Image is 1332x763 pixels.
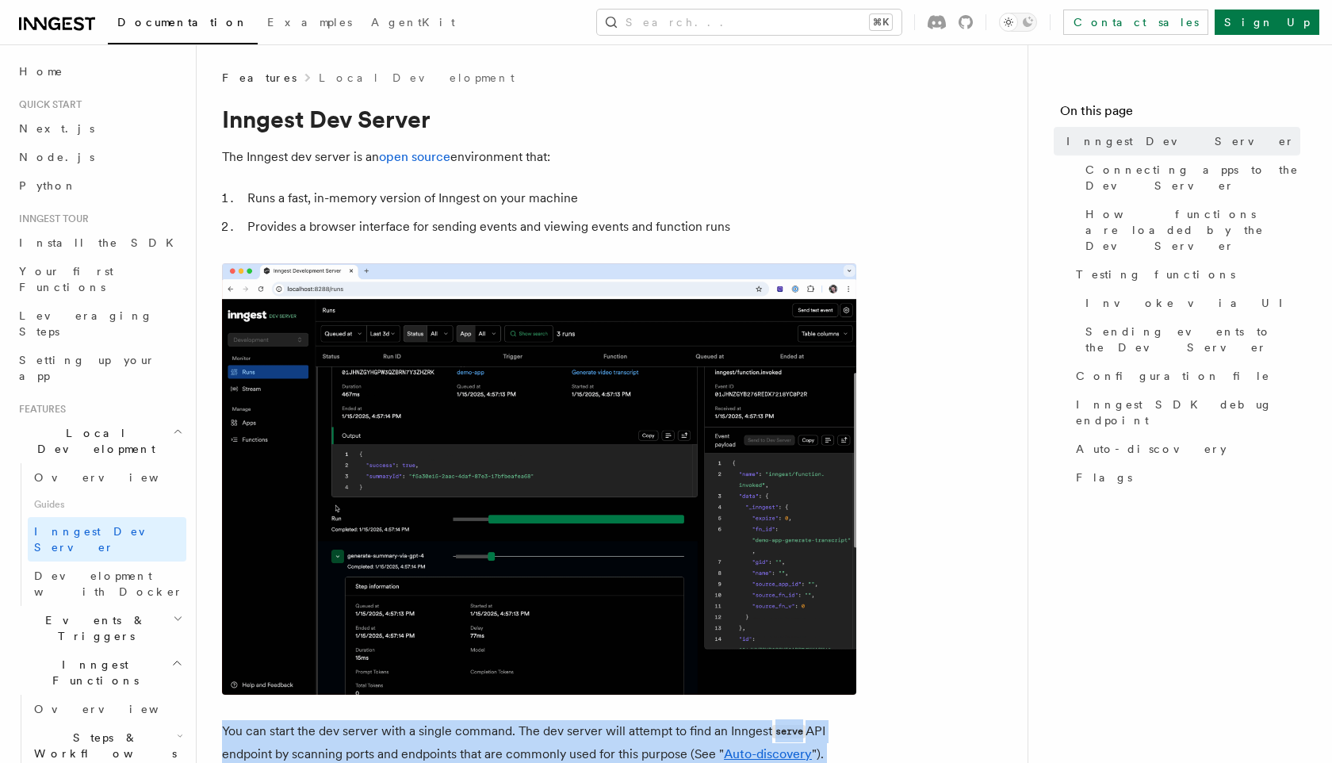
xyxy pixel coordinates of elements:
h4: On this page [1060,102,1300,127]
a: Connecting apps to the Dev Server [1079,155,1300,200]
span: Local Development [13,425,173,457]
span: Flags [1076,470,1132,485]
span: Inngest tour [13,213,89,225]
a: Leveraging Steps [13,301,186,346]
a: Flags [1070,463,1300,492]
span: Configuration file [1076,368,1270,384]
span: Node.js [19,151,94,163]
a: Install the SDK [13,228,186,257]
a: Python [13,171,186,200]
a: Node.js [13,143,186,171]
img: Dev Server Demo [222,263,856,695]
span: Install the SDK [19,236,183,249]
span: Setting up your app [19,354,155,382]
a: Inngest Dev Server [1060,127,1300,155]
span: Inngest Dev Server [34,525,170,554]
button: Events & Triggers [13,606,186,650]
span: How functions are loaded by the Dev Server [1085,206,1300,254]
a: Local Development [319,70,515,86]
span: Examples [267,16,352,29]
a: Inngest Dev Server [28,517,186,562]
span: Next.js [19,122,94,135]
a: How functions are loaded by the Dev Server [1079,200,1300,260]
a: Setting up your app [13,346,186,390]
span: Sending events to the Dev Server [1085,324,1300,355]
span: Your first Functions [19,265,113,293]
button: Inngest Functions [13,650,186,695]
a: Next.js [13,114,186,143]
span: Inngest Dev Server [1066,133,1295,149]
a: Invoke via UI [1079,289,1300,317]
span: AgentKit [371,16,455,29]
a: Auto-discovery [724,746,812,761]
span: Auto-discovery [1076,441,1227,457]
h1: Inngest Dev Server [222,105,856,133]
a: Documentation [108,5,258,44]
span: Quick start [13,98,82,111]
span: Guides [28,492,186,517]
button: Toggle dark mode [999,13,1037,32]
span: Overview [34,471,197,484]
span: Home [19,63,63,79]
a: Development with Docker [28,562,186,606]
span: Testing functions [1076,266,1235,282]
button: Local Development [13,419,186,463]
span: Documentation [117,16,248,29]
div: Local Development [13,463,186,606]
button: Search...⌘K [597,10,901,35]
span: Steps & Workflows [28,730,177,761]
a: Examples [258,5,362,43]
a: Testing functions [1070,260,1300,289]
kbd: ⌘K [870,14,892,30]
span: Inngest Functions [13,657,171,688]
a: Your first Functions [13,257,186,301]
span: Leveraging Steps [19,309,153,338]
a: Overview [28,463,186,492]
a: open source [379,149,450,164]
a: Sign Up [1215,10,1319,35]
a: Contact sales [1063,10,1208,35]
a: AgentKit [362,5,465,43]
span: Features [13,403,66,416]
a: Home [13,57,186,86]
span: Python [19,179,77,192]
span: Connecting apps to the Dev Server [1085,162,1300,194]
span: Overview [34,703,197,715]
li: Provides a browser interface for sending events and viewing events and function runs [243,216,856,238]
span: Inngest SDK debug endpoint [1076,397,1300,428]
span: Events & Triggers [13,612,173,644]
a: Inngest SDK debug endpoint [1070,390,1300,435]
span: Invoke via UI [1085,295,1296,311]
code: serve [772,725,806,738]
a: Auto-discovery [1070,435,1300,463]
li: Runs a fast, in-memory version of Inngest on your machine [243,187,856,209]
span: Development with Docker [34,569,183,598]
a: Sending events to the Dev Server [1079,317,1300,362]
p: The Inngest dev server is an environment that: [222,146,856,168]
a: Overview [28,695,186,723]
span: Features [222,70,297,86]
a: Configuration file [1070,362,1300,390]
